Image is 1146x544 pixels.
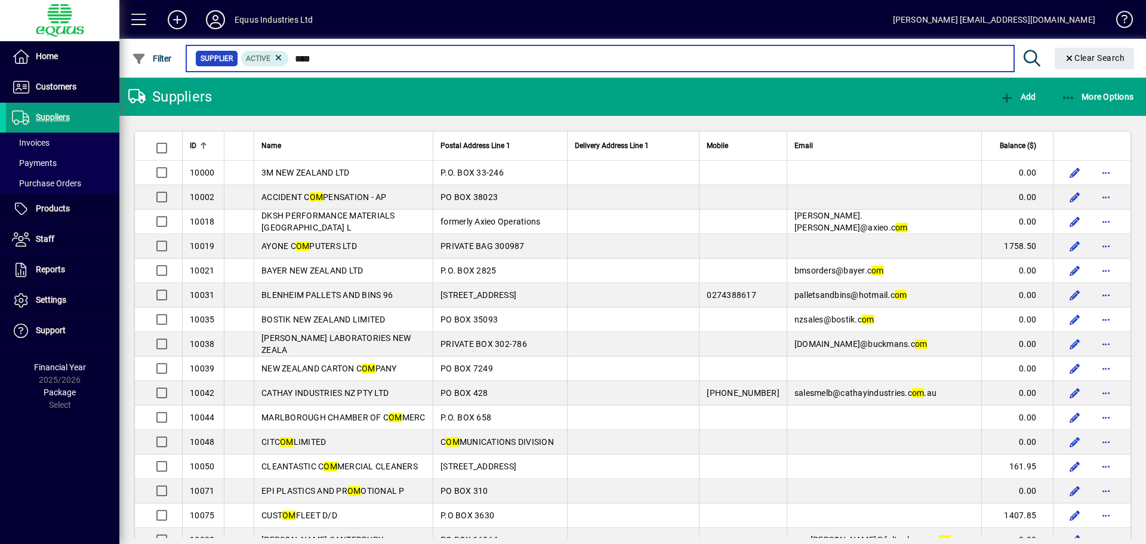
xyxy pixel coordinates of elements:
span: 10048 [190,437,214,447]
span: 10044 [190,413,214,422]
button: Edit [1065,188,1085,207]
button: Clear [1055,48,1135,69]
a: Products [6,194,119,224]
span: Name [261,139,281,152]
div: Equus Industries Ltd [235,10,313,29]
button: More options [1096,261,1116,280]
em: OM [282,511,296,520]
button: More options [1096,188,1116,207]
button: More options [1096,236,1116,256]
button: Edit [1065,334,1085,354]
span: Invoices [12,138,50,147]
span: Home [36,51,58,61]
a: Staff [6,225,119,254]
span: Suppliers [36,112,70,122]
button: More options [1096,334,1116,354]
span: P.O. BOX 2825 [440,266,496,275]
td: 1758.50 [981,234,1053,259]
span: BLENHEIM PALLETS AND BINS 96 [261,290,393,300]
span: P.O. BOX 658 [440,413,491,422]
em: OM [446,437,460,447]
span: Balance ($) [1000,139,1036,152]
span: Package [44,388,76,397]
a: Reports [6,255,119,285]
span: PO BOX 35093 [440,315,498,324]
span: 10031 [190,290,214,300]
span: Active [246,54,270,63]
button: Profile [196,9,235,30]
span: PO BOX 7249 [440,364,493,373]
span: Add [1000,92,1036,102]
span: 10038 [190,339,214,349]
td: 0.00 [981,259,1053,283]
span: Support [36,325,66,335]
span: C MUNICATIONS DIVISION [440,437,554,447]
a: Payments [6,153,119,173]
span: PRIVATE BAG 300987 [440,241,525,251]
button: Edit [1065,506,1085,525]
mat-chip: Activation Status: Active [241,51,289,66]
td: 0.00 [981,210,1053,234]
td: 161.95 [981,454,1053,479]
span: Supplier [201,53,233,64]
button: Edit [1065,212,1085,231]
td: 0.00 [981,405,1053,430]
span: Payments [12,158,57,168]
td: 0.00 [981,161,1053,185]
span: Clear Search [1064,53,1125,63]
span: CLEANTASTIC C MERCIAL CLEANERS [261,462,418,471]
span: PO BOX 310 [440,486,488,496]
span: 10075 [190,511,214,520]
em: om [895,223,908,232]
span: 10018 [190,217,214,226]
span: 10019 [190,241,214,251]
span: Postal Address Line 1 [440,139,510,152]
span: 0274388617 [707,290,756,300]
span: CATHAY INDUSTRIES NZ PTY LTD [261,388,389,398]
span: P.O BOX 3630 [440,511,494,520]
button: Edit [1065,432,1085,451]
button: More options [1096,383,1116,402]
span: [STREET_ADDRESS] [440,290,516,300]
span: Staff [36,234,54,244]
span: CUST FLEET D/D [261,511,337,520]
em: OM [389,413,402,422]
button: Edit [1065,261,1085,280]
span: PO BOX 38023 [440,192,498,202]
td: 1407.85 [981,503,1053,528]
em: OM [296,241,310,251]
em: OM [347,486,361,496]
em: OM [280,437,294,447]
span: ACCIDENT C PENSATION - AP [261,192,387,202]
span: Filter [132,54,172,63]
button: Edit [1065,481,1085,500]
button: More options [1096,506,1116,525]
span: bmsorders@bayer.c [794,266,884,275]
button: Edit [1065,163,1085,182]
span: [PHONE_NUMBER] [707,388,780,398]
span: Delivery Address Line 1 [575,139,649,152]
span: BAYER NEW ZEALAND LTD [261,266,363,275]
a: Knowledge Base [1107,2,1131,41]
a: Customers [6,72,119,102]
span: Customers [36,82,76,91]
div: Suppliers [128,87,212,106]
button: More options [1096,408,1116,427]
span: salesmelb@cathayindustries.c .au [794,388,936,398]
span: [PERSON_NAME].[PERSON_NAME]@axieo.c [794,211,908,232]
div: Email [794,139,974,152]
span: Financial Year [34,362,86,372]
span: 10071 [190,486,214,496]
span: CITC LIMITED [261,437,326,447]
span: Email [794,139,813,152]
button: Edit [1065,310,1085,329]
em: OM [310,192,324,202]
span: PO BOX 428 [440,388,488,398]
span: nzsales@bostik.c [794,315,874,324]
button: Edit [1065,359,1085,378]
span: MARLBOROUGH CHAMBER OF C MERC [261,413,426,422]
em: om [895,290,907,300]
em: om [912,388,925,398]
span: 10042 [190,388,214,398]
a: Home [6,42,119,72]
